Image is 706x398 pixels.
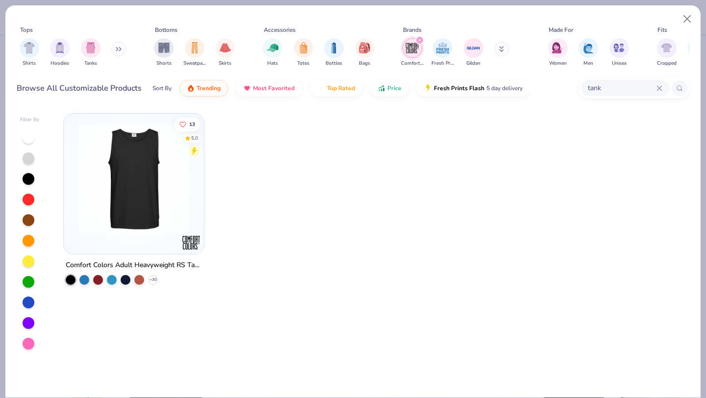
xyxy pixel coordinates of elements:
[192,134,199,142] div: 5.0
[549,25,573,34] div: Made For
[267,60,278,67] span: Hats
[220,42,231,53] img: Skirts Image
[215,38,235,67] button: filter button
[355,38,375,67] div: filter for Bags
[190,122,196,126] span: 13
[179,80,228,97] button: Trending
[85,42,96,53] img: Tanks Image
[583,60,593,67] span: Men
[156,60,172,67] span: Shorts
[401,38,424,67] div: filter for Comfort Colors
[370,80,409,97] button: Price
[74,124,194,234] img: 9bb46401-8c70-4267-b63b-7ffdba721e82
[464,38,483,67] button: filter button
[613,42,625,53] img: Unisex Image
[175,117,201,131] button: Like
[294,38,313,67] div: filter for Totes
[657,60,677,67] span: Cropped
[183,38,206,67] div: filter for Sweatpants
[263,38,282,67] button: filter button
[50,38,70,67] button: filter button
[466,60,480,67] span: Gildan
[317,84,325,92] img: TopRated.gif
[66,259,202,272] div: Comfort Colors Adult Heavyweight RS Tank
[154,38,174,67] button: filter button
[583,42,594,53] img: Men Image
[609,38,629,67] button: filter button
[431,38,454,67] div: filter for Fresh Prints
[152,84,172,93] div: Sort By
[328,42,339,53] img: Bottles Image
[20,116,40,124] div: Filter By
[464,38,483,67] div: filter for Gildan
[158,42,170,53] img: Shorts Image
[17,82,142,94] div: Browse All Customizable Products
[20,38,39,67] div: filter for Shirts
[434,84,484,92] span: Fresh Prints Flash
[609,38,629,67] div: filter for Unisex
[297,60,309,67] span: Totes
[548,38,568,67] button: filter button
[401,38,424,67] button: filter button
[215,38,235,67] div: filter for Skirts
[150,277,157,283] span: + 30
[181,233,201,252] img: Comfort Colors logo
[587,82,656,94] input: Try "T-Shirt"
[24,42,35,53] img: Shirts Image
[20,25,33,34] div: Tops
[155,25,177,34] div: Bottoms
[298,42,309,53] img: Totes Image
[327,84,355,92] span: Top Rated
[549,60,567,67] span: Women
[657,38,677,67] button: filter button
[243,84,251,92] img: most_fav.gif
[657,25,667,34] div: Fits
[579,38,598,67] div: filter for Men
[403,25,422,34] div: Brands
[326,60,342,67] span: Bottles
[54,42,65,53] img: Hoodies Image
[197,84,221,92] span: Trending
[23,60,36,67] span: Shirts
[236,80,302,97] button: Most Favorited
[264,25,296,34] div: Accessories
[267,42,278,53] img: Hats Image
[678,10,697,28] button: Close
[657,38,677,67] div: filter for Cropped
[417,80,530,97] button: Fresh Prints Flash5 day delivery
[612,60,627,67] span: Unisex
[50,38,70,67] div: filter for Hoodies
[50,60,69,67] span: Hoodies
[387,84,402,92] span: Price
[81,38,101,67] div: filter for Tanks
[435,41,450,55] img: Fresh Prints Image
[253,84,295,92] span: Most Favorited
[324,38,344,67] div: filter for Bottles
[187,84,195,92] img: trending.gif
[355,38,375,67] button: filter button
[310,80,362,97] button: Top Rated
[84,60,97,67] span: Tanks
[486,83,523,94] span: 5 day delivery
[154,38,174,67] div: filter for Shorts
[20,38,39,67] button: filter button
[189,42,200,53] img: Sweatpants Image
[81,38,101,67] button: filter button
[431,60,454,67] span: Fresh Prints
[183,38,206,67] button: filter button
[294,38,313,67] button: filter button
[183,60,206,67] span: Sweatpants
[552,42,563,53] img: Women Image
[263,38,282,67] div: filter for Hats
[579,38,598,67] button: filter button
[405,41,420,55] img: Comfort Colors Image
[661,42,672,53] img: Cropped Image
[359,42,370,53] img: Bags Image
[548,38,568,67] div: filter for Women
[401,60,424,67] span: Comfort Colors
[359,60,370,67] span: Bags
[219,60,231,67] span: Skirts
[431,38,454,67] button: filter button
[466,41,481,55] img: Gildan Image
[324,38,344,67] button: filter button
